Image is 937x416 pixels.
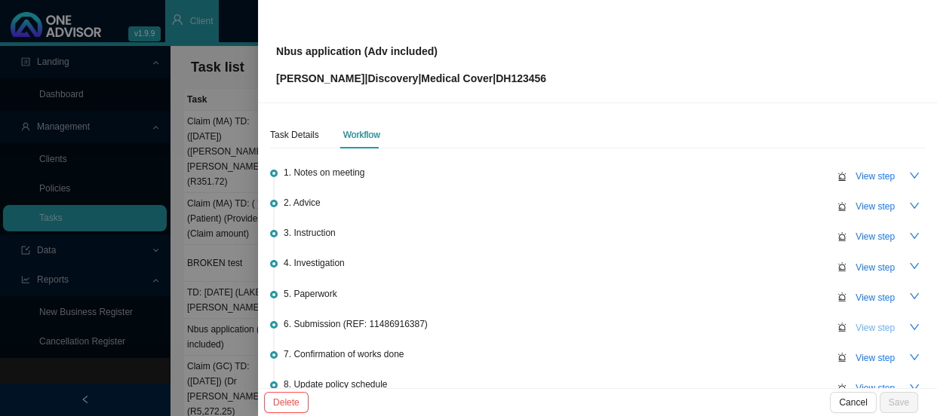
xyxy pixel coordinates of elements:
[909,170,920,181] span: down
[909,231,920,241] span: down
[367,72,418,84] span: Discovery
[856,381,895,396] span: View step
[264,392,309,413] button: Delete
[284,165,364,180] span: 1. Notes on meeting
[846,287,904,308] button: View step
[270,127,319,142] div: Task Details
[276,70,546,87] p: [PERSON_NAME] | | | DH123456
[909,291,920,301] span: down
[909,322,920,332] span: down
[837,202,846,211] span: alert
[909,200,920,211] span: down
[846,378,904,399] button: View step
[284,286,337,301] span: 5. Paperwork
[880,392,918,413] button: Save
[846,226,904,247] button: View step
[284,225,336,240] span: 3. Instruction
[284,377,387,392] span: 8. Update policy schedule
[846,166,904,187] button: View step
[846,317,904,338] button: View step
[909,382,920,393] span: down
[837,323,846,332] span: alert
[284,317,428,332] span: 6. Submission (REF: 11486916387)
[273,395,300,410] span: Delete
[856,229,895,244] span: View step
[276,43,546,60] p: Nbus application (Adv included)
[909,352,920,362] span: down
[343,127,380,142] div: Workflow
[837,172,846,181] span: alert
[846,257,904,278] button: View step
[284,195,321,210] span: 2. Advice
[421,72,493,84] span: Medical Cover
[846,196,904,217] button: View step
[837,262,846,271] span: alert
[284,255,345,271] span: 4. Investigation
[837,384,846,393] span: alert
[837,292,846,301] span: alert
[856,260,895,275] span: View step
[837,232,846,241] span: alert
[856,350,895,366] span: View step
[856,199,895,214] span: View step
[284,347,404,362] span: 7. Confirmation of works done
[846,347,904,369] button: View step
[909,261,920,271] span: down
[856,320,895,335] span: View step
[856,169,895,184] span: View step
[856,290,895,305] span: View step
[837,353,846,362] span: alert
[839,395,867,410] span: Cancel
[830,392,876,413] button: Cancel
